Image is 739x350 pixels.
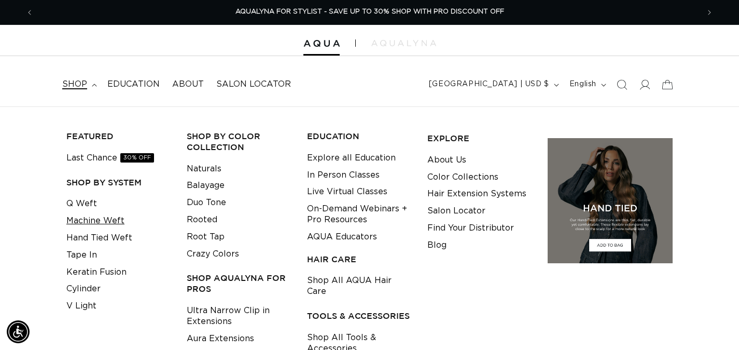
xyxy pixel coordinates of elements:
[687,300,739,350] iframe: Chat Widget
[172,79,204,90] span: About
[66,150,154,167] a: Last Chance30% OFF
[187,273,291,294] h3: Shop AquaLyna for Pros
[187,160,221,178] a: Naturals
[427,220,514,237] a: Find Your Distributor
[166,73,210,96] a: About
[187,246,239,263] a: Crazy Colors
[303,40,340,47] img: Aqua Hair Extensions
[187,194,226,211] a: Duo Tone
[66,264,127,281] a: Keratin Fusion
[307,131,411,142] h3: EDUCATION
[698,3,721,22] button: Next announcement
[66,298,96,315] a: V Light
[427,152,466,169] a: About Us
[18,3,41,22] button: Previous announcement
[66,195,97,212] a: Q Weft
[187,302,291,330] a: Ultra Narrow Clip in Extensions
[307,183,387,200] a: Live Virtual Classes
[66,230,132,247] a: Hand Tied Weft
[427,169,498,186] a: Color Collections
[7,320,30,343] div: Accessibility Menu
[107,79,160,90] span: Education
[307,272,411,300] a: Shop All AQUA Hair Care
[307,254,411,265] h3: HAIR CARE
[371,40,436,46] img: aqualyna.com
[66,177,171,188] h3: SHOP BY SYSTEM
[429,79,549,90] span: [GEOGRAPHIC_DATA] | USD $
[66,247,97,264] a: Tape In
[427,237,447,254] a: Blog
[235,8,504,15] span: AQUALYNA FOR STYLIST - SAVE UP TO 30% SHOP WITH PRO DISCOUNT OFF
[216,79,291,90] span: Salon Locator
[427,203,485,220] a: Salon Locator
[187,211,217,228] a: Rooted
[66,212,124,230] a: Machine Weft
[187,228,225,246] a: Root Tap
[307,200,411,228] a: On-Demand Webinars + Pro Resources
[307,150,396,167] a: Explore all Education
[210,73,297,96] a: Salon Locator
[427,185,526,203] a: Hair Extension Systems
[66,280,101,298] a: Cylinder
[307,228,377,246] a: AQUA Educators
[66,131,171,142] h3: FEATURED
[56,73,101,96] summary: shop
[62,79,87,90] span: shop
[120,153,154,163] span: 30% OFF
[101,73,166,96] a: Education
[307,167,380,184] a: In Person Classes
[427,133,532,144] h3: EXPLORE
[187,177,225,194] a: Balayage
[610,73,633,96] summary: Search
[307,311,411,321] h3: TOOLS & ACCESSORIES
[187,330,254,347] a: Aura Extensions
[187,131,291,153] h3: Shop by Color Collection
[569,79,596,90] span: English
[563,75,610,95] button: English
[423,75,563,95] button: [GEOGRAPHIC_DATA] | USD $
